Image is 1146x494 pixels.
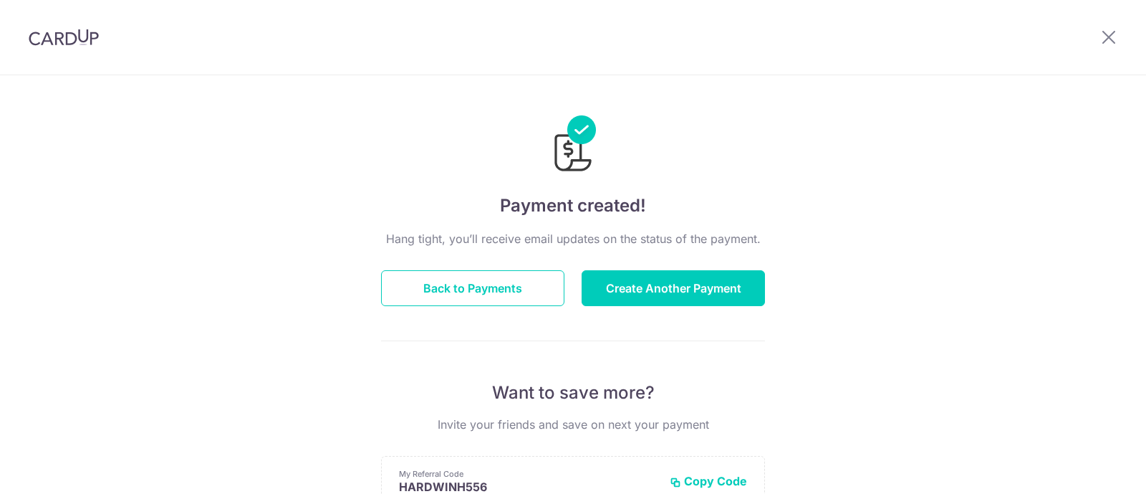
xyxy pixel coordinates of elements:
[29,29,99,46] img: CardUp
[550,115,596,176] img: Payments
[670,474,747,488] button: Copy Code
[381,230,765,247] p: Hang tight, you’ll receive email updates on the status of the payment.
[399,480,658,494] p: HARDWINH556
[381,381,765,404] p: Want to save more?
[381,270,564,306] button: Back to Payments
[582,270,765,306] button: Create Another Payment
[381,193,765,219] h4: Payment created!
[381,416,765,433] p: Invite your friends and save on next your payment
[399,468,658,480] p: My Referral Code
[1054,451,1132,487] iframe: Opens a widget where you can find more information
